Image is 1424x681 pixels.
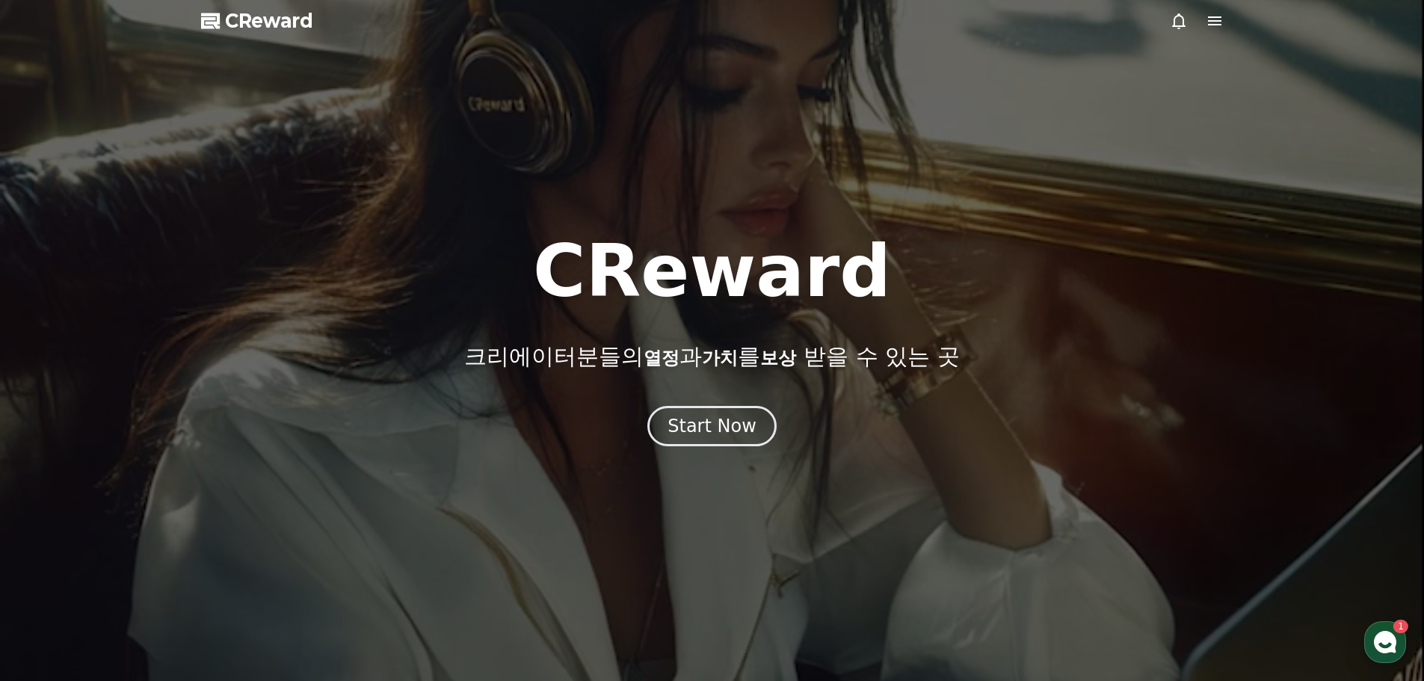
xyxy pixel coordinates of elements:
[647,421,777,435] a: Start Now
[225,9,313,33] span: CReward
[647,406,777,446] button: Start Now
[760,348,796,369] span: 보상
[201,9,313,33] a: CReward
[533,235,891,307] h1: CReward
[464,343,959,370] p: 크리에이터분들의 과 를 받을 수 있는 곳
[644,348,679,369] span: 열정
[668,414,756,438] div: Start Now
[702,348,738,369] span: 가치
